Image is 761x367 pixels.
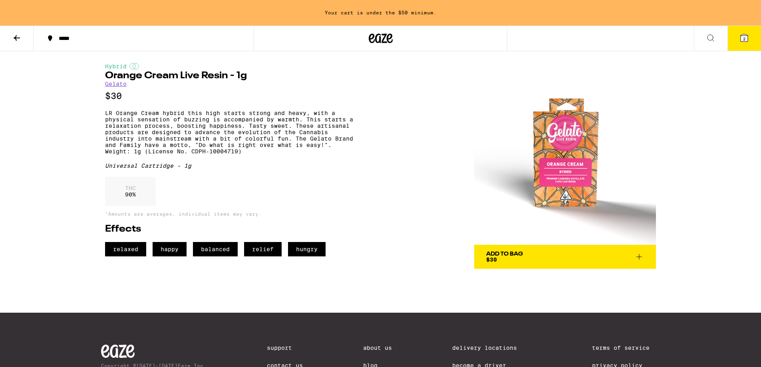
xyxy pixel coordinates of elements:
[452,345,531,351] a: Delivery Locations
[727,26,761,51] button: 2
[105,63,353,69] div: Hybrid
[474,245,656,269] button: Add To Bag$30
[129,63,139,69] img: hybridColor.svg
[105,177,156,206] div: 90 %
[244,242,282,256] span: relief
[267,345,303,351] a: Support
[486,256,497,263] span: $30
[743,36,745,41] span: 2
[486,251,523,257] div: Add To Bag
[288,242,326,256] span: hungry
[105,211,353,216] p: *Amounts are averages, individual items may vary.
[474,63,656,245] img: Gelato - Orange Cream Live Resin - 1g
[592,345,660,351] a: Terms of Service
[105,81,127,87] a: Gelato
[105,91,353,101] p: $30
[105,110,353,155] p: LR Orange Cream hybrid this high starts strong and heavy, with a physical sensation of buzzing is...
[193,242,238,256] span: balanced
[105,242,146,256] span: relaxed
[153,242,187,256] span: happy
[105,71,353,81] h1: Orange Cream Live Resin - 1g
[363,345,392,351] a: About Us
[105,163,353,169] div: Universal Cartridge - 1g
[125,185,136,191] p: THC
[105,224,353,234] h2: Effects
